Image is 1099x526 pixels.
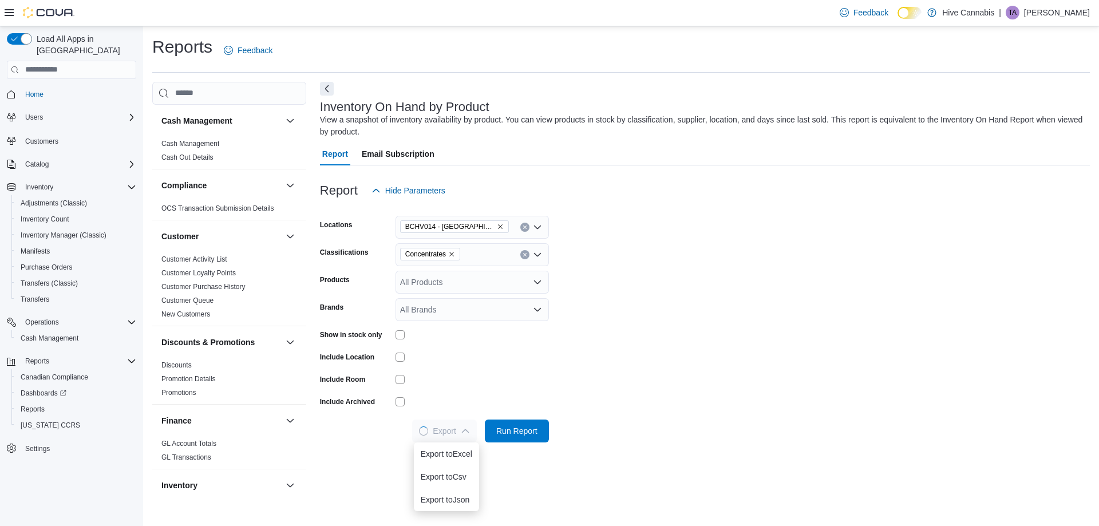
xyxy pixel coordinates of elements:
button: Finance [283,414,297,428]
span: Customers [25,137,58,146]
span: Transfers [21,295,49,304]
button: Open list of options [533,250,542,259]
span: Discounts [161,361,192,370]
span: Reports [16,402,136,416]
span: New Customers [161,310,210,319]
div: Finance [152,437,306,469]
a: Promotion Details [161,375,216,383]
span: Inventory Count [16,212,136,226]
a: Customer Activity List [161,255,227,263]
button: Hide Parameters [367,179,450,202]
button: [US_STATE] CCRS [11,417,141,433]
button: Reports [11,401,141,417]
span: Purchase Orders [16,260,136,274]
h3: Customer [161,231,199,242]
span: Operations [21,315,136,329]
a: Inventory Manager (Classic) [16,228,111,242]
button: Open list of options [533,278,542,287]
span: Promotions [161,388,196,397]
button: Customer [283,230,297,243]
button: Inventory Manager (Classic) [11,227,141,243]
div: Discounts & Promotions [152,358,306,404]
button: Clear input [520,223,529,232]
button: Adjustments (Classic) [11,195,141,211]
span: Promotion Details [161,374,216,383]
span: Transfers [16,292,136,306]
a: GL Account Totals [161,440,216,448]
span: Customers [21,133,136,148]
a: [US_STATE] CCRS [16,418,85,432]
span: Inventory Manager (Classic) [21,231,106,240]
span: Loading [419,426,428,436]
span: Feedback [238,45,272,56]
span: Customer Purchase History [161,282,246,291]
span: Cash Management [21,334,78,343]
h3: Finance [161,415,192,426]
a: Inventory Count [16,212,74,226]
a: Feedback [219,39,277,62]
span: Export to Json [421,495,472,504]
button: Users [2,109,141,125]
button: Operations [21,315,64,329]
a: Promotions [161,389,196,397]
button: Remove Concentrates from selection in this group [448,251,455,258]
span: Adjustments (Classic) [16,196,136,210]
span: Canadian Compliance [16,370,136,384]
span: GL Transactions [161,453,211,462]
button: Cash Management [11,330,141,346]
span: Customer Loyalty Points [161,268,236,278]
div: View a snapshot of inventory availability by product. You can view products in stock by classific... [320,114,1084,138]
span: Export [419,420,469,442]
a: Dashboards [11,385,141,401]
h3: Cash Management [161,115,232,126]
span: Reports [21,405,45,414]
button: Inventory [21,180,58,194]
label: Include Room [320,375,365,384]
span: Purchase Orders [21,263,73,272]
button: Cash Management [161,115,281,126]
button: Discounts & Promotions [283,335,297,349]
span: Manifests [21,247,50,256]
span: Inventory Manager (Classic) [16,228,136,242]
span: Reports [21,354,136,368]
span: Cash Management [16,331,136,345]
button: Inventory Count [11,211,141,227]
nav: Complex example [7,81,136,487]
button: Inventory [2,179,141,195]
input: Dark Mode [898,7,922,19]
a: Manifests [16,244,54,258]
button: Reports [21,354,54,368]
span: Feedback [853,7,888,18]
span: Catalog [21,157,136,171]
span: Reports [25,357,49,366]
button: Settings [2,440,141,457]
button: Home [2,86,141,102]
a: Canadian Compliance [16,370,93,384]
label: Brands [320,303,343,312]
button: Export toCsv [414,465,479,488]
span: Users [25,113,43,122]
span: GL Account Totals [161,439,216,448]
button: Open list of options [533,223,542,232]
a: Customer Purchase History [161,283,246,291]
button: Compliance [161,180,281,191]
span: Export to Excel [421,449,472,458]
a: Reports [16,402,49,416]
div: Cash Management [152,137,306,169]
label: Include Location [320,353,374,362]
span: Inventory [25,183,53,192]
a: Feedback [835,1,893,24]
span: Concentrates [405,248,446,260]
span: Washington CCRS [16,418,136,432]
button: Manifests [11,243,141,259]
span: Inventory Count [21,215,69,224]
a: Cash Management [161,140,219,148]
a: Dashboards [16,386,71,400]
button: Transfers (Classic) [11,275,141,291]
span: TA [1009,6,1017,19]
h3: Discounts & Promotions [161,337,255,348]
span: Cash Management [161,139,219,148]
a: Discounts [161,361,192,369]
button: Compliance [283,179,297,192]
span: Concentrates [400,248,460,260]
